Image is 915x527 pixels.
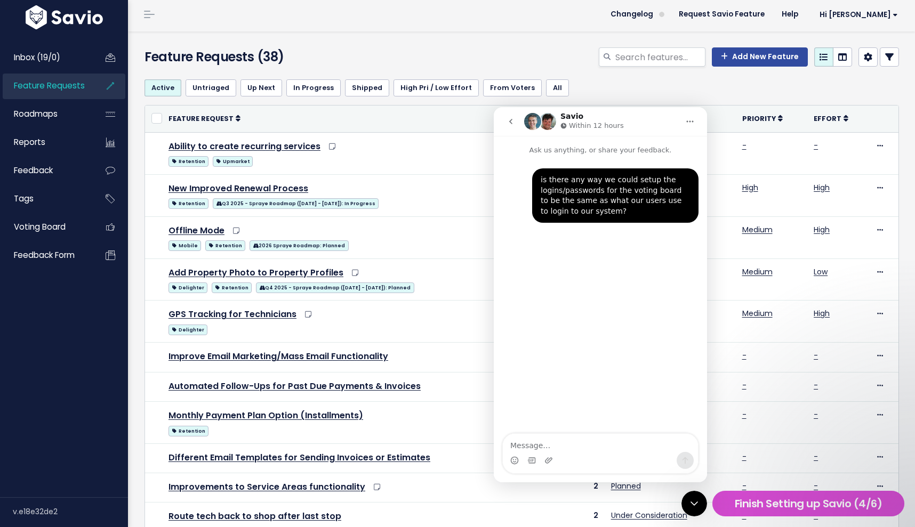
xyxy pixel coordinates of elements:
[168,224,224,237] a: Offline Mode
[168,198,208,209] span: Retention
[742,113,783,124] a: Priority
[145,79,899,96] ul: Filter feature requests
[168,113,240,124] a: Feature Request
[483,79,542,96] a: From Voters
[494,107,707,482] iframe: Intercom live chat
[3,130,89,155] a: Reports
[213,198,379,209] span: Q3 2025 - Spraye Roadmap ([DATE] - [DATE]): In Progress
[168,240,201,251] span: Mobile
[3,243,89,267] a: Feedback form
[807,6,906,23] a: Hi [PERSON_NAME]
[14,80,85,91] span: Feature Requests
[168,380,421,392] a: Automated Follow-Ups for Past Due Payments & Invoices
[205,240,245,251] span: Retention
[773,6,807,22] a: Help
[145,79,181,96] a: Active
[546,79,569,96] a: All
[168,140,320,152] a: Ability to create recurring services
[3,102,89,126] a: Roadmaps
[186,79,236,96] a: Untriaged
[3,187,89,211] a: Tags
[168,451,430,464] a: Different Email Templates for Sending Invoices or Estimates
[23,5,106,29] img: logo-white.9d6f32f41409.svg
[742,266,773,277] a: Medium
[168,350,388,362] a: Improve Email Marketing/Mass Email Functionality
[168,196,208,209] a: Retention
[168,322,207,336] a: Delighter
[256,282,414,293] span: Q4 2025 - Spraye Roadmap ([DATE] - [DATE]): Planned
[742,380,747,391] a: -
[814,224,830,235] a: High
[345,79,389,96] a: Shipped
[168,308,296,320] a: GPS Tracking for Technicians
[14,165,53,176] span: Feedback
[529,473,605,502] td: 2
[213,196,379,209] a: Q3 2025 - Spraye Roadmap ([DATE] - [DATE]): In Progress
[168,154,208,167] a: Retention
[742,224,773,235] a: Medium
[205,238,245,252] a: Retention
[611,11,653,18] span: Changelog
[168,409,363,421] a: Monthly Payment Plan Option (Installments)
[814,140,818,151] a: -
[814,380,818,391] a: -
[394,79,479,96] a: High Pri / Low Effort
[168,238,201,252] a: Mobile
[168,325,207,335] span: Delighter
[212,280,252,294] a: Retention
[742,451,747,462] a: -
[681,491,707,516] iframe: Intercom live chat
[286,79,341,96] a: In Progress
[14,52,60,63] span: Inbox (19/0)
[168,481,365,493] a: Improvements to Service Areas functionality
[168,426,208,436] span: Retention
[670,6,773,22] a: Request Savio Feature
[814,350,818,361] a: -
[250,238,348,252] a: 2026 Spraye Roadmap: Planned
[814,113,848,124] a: Effort
[250,240,348,251] span: 2026 Spraye Roadmap: Planned
[256,280,414,294] a: Q4 2025 - Spraye Roadmap ([DATE] - [DATE]): Planned
[820,11,898,19] span: Hi [PERSON_NAME]
[814,308,830,319] a: High
[814,266,828,277] a: Low
[145,47,386,67] h4: Feature Requests (38)
[213,156,253,167] span: Upmarket
[814,451,818,462] a: -
[814,481,818,491] a: -
[14,193,34,204] span: Tags
[712,47,808,67] a: Add New Feature
[240,79,282,96] a: Up Next
[3,158,89,183] a: Feedback
[14,249,75,261] span: Feedback form
[814,409,818,420] a: -
[742,350,747,361] a: -
[168,282,207,293] span: Delighter
[742,140,747,151] a: -
[742,481,747,491] a: -
[3,215,89,239] a: Voting Board
[742,114,776,123] span: Priority
[168,266,343,279] a: Add Property Photo to Property Profiles
[14,136,45,148] span: Reports
[168,156,208,167] span: Retention
[13,498,128,525] div: v.e18e32de2
[14,108,58,119] span: Roadmaps
[814,182,830,193] a: High
[742,182,758,193] a: High
[614,47,705,67] input: Search features...
[742,409,747,420] a: -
